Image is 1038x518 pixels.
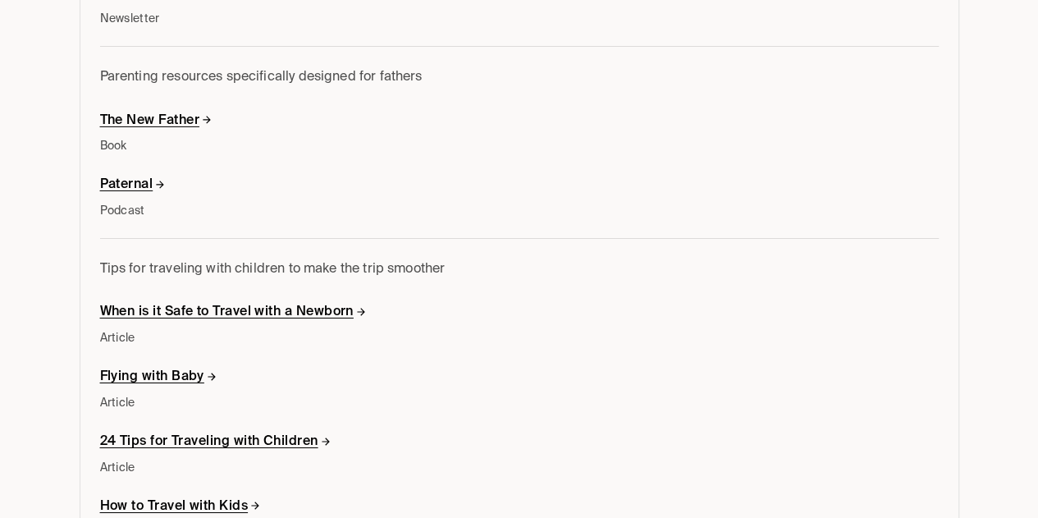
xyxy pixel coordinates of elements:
h6: Paternal [100,176,167,194]
h6: The New Father [100,112,213,130]
h6: 24 Tips for Traveling with Children [100,433,332,451]
h6: How to Travel with Kids [100,498,262,516]
p: Tips for traveling with children to make the trip smoother [100,259,939,281]
h6: Flying with Baby [100,369,218,386]
a: 24 Tips for Traveling with Children [100,430,332,454]
span: Article [100,396,218,410]
a: Flying with Baby [100,365,218,389]
span: Newsletter [100,11,320,26]
span: Article [100,461,332,475]
p: Parenting resources specifically designed for fathers [100,66,939,89]
a: Paternal [100,173,167,197]
a: When is it Safe to Travel with a Newborn [100,300,368,324]
span: Book [100,139,213,154]
span: Article [100,331,368,346]
a: The New Father [100,109,213,133]
h6: When is it Safe to Travel with a Newborn [100,304,368,321]
span: Podcast [100,204,167,218]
